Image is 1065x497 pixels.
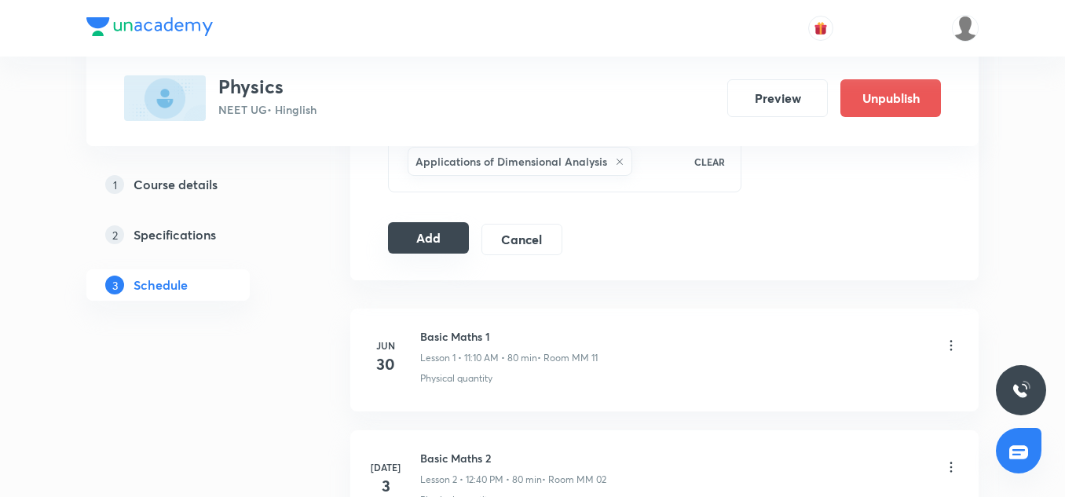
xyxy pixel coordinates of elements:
[370,338,401,353] h6: Jun
[420,450,606,466] h6: Basic Maths 2
[218,75,317,98] h3: Physics
[808,16,833,41] button: avatar
[481,224,562,255] button: Cancel
[840,79,941,117] button: Unpublish
[86,17,213,36] img: Company Logo
[218,101,317,118] p: NEET UG • Hinglish
[86,169,300,200] a: 1Course details
[420,371,492,386] p: Physical quantity
[134,225,216,244] h5: Specifications
[134,175,218,194] h5: Course details
[420,328,598,345] h6: Basic Maths 1
[124,75,206,121] img: 2054DF1A-C415-4487-8D3F-AE93FE1E1420_plus.png
[1012,381,1030,400] img: ttu
[134,276,188,294] h5: Schedule
[694,155,725,169] p: CLEAR
[105,175,124,194] p: 1
[388,222,469,254] button: Add
[86,17,213,40] a: Company Logo
[415,153,607,170] h6: Applications of Dimensional Analysis
[542,473,606,487] p: • Room MM 02
[952,15,979,42] img: Anshumaan Gangrade
[420,473,542,487] p: Lesson 2 • 12:40 PM • 80 min
[105,225,124,244] p: 2
[537,351,598,365] p: • Room MM 11
[370,460,401,474] h6: [DATE]
[420,351,537,365] p: Lesson 1 • 11:10 AM • 80 min
[727,79,828,117] button: Preview
[86,219,300,250] a: 2Specifications
[105,276,124,294] p: 3
[814,21,828,35] img: avatar
[370,353,401,376] h4: 30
